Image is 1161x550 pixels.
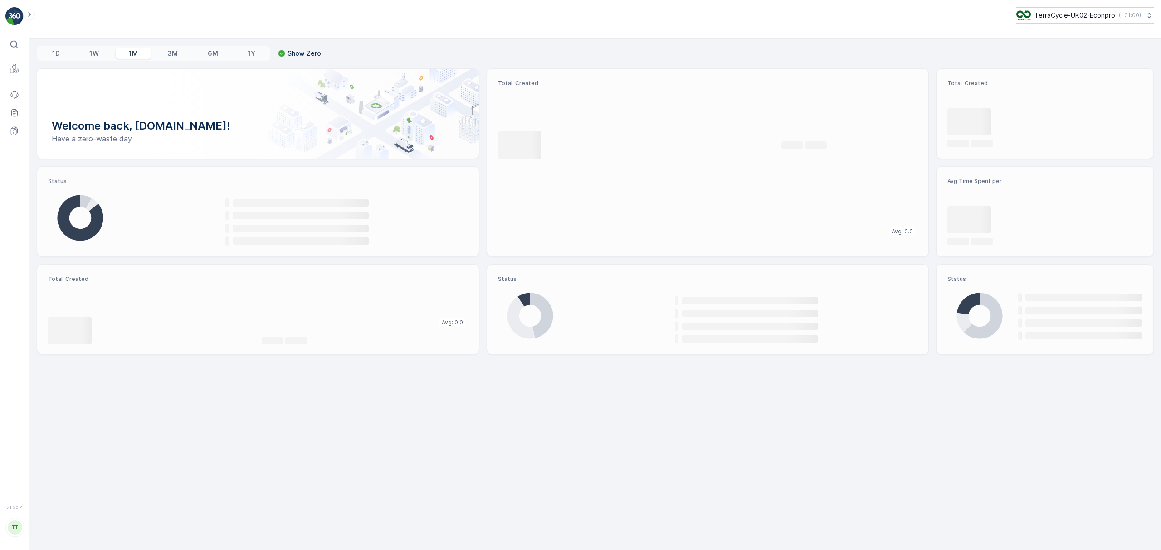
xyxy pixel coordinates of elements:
p: Total Created [498,80,918,87]
div: TT [8,520,22,535]
p: Status [947,275,1142,283]
p: Total Created [947,80,1142,87]
p: Have a zero-waste day [52,133,464,144]
p: 1W [89,49,99,58]
p: Welcome back, [DOMAIN_NAME]! [52,119,464,133]
p: TerraCycle-UK02-Econpro [1034,11,1115,20]
p: 1M [129,49,138,58]
p: Status [48,178,468,185]
span: v 1.50.4 [5,505,24,510]
p: 6M [208,49,218,58]
p: ( +01:00 ) [1119,12,1141,19]
p: 1D [52,49,60,58]
p: Avg Time Spent per [947,178,1142,185]
p: Show Zero [288,49,321,58]
p: Total Created [48,275,254,283]
p: 3M [167,49,178,58]
img: logo [5,7,24,25]
button: TT [5,512,24,543]
button: TerraCycle-UK02-Econpro(+01:00) [1016,7,1154,24]
p: Status [498,275,918,283]
p: 1Y [248,49,255,58]
img: terracycle_logo_wKaHoWT.png [1016,10,1031,20]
